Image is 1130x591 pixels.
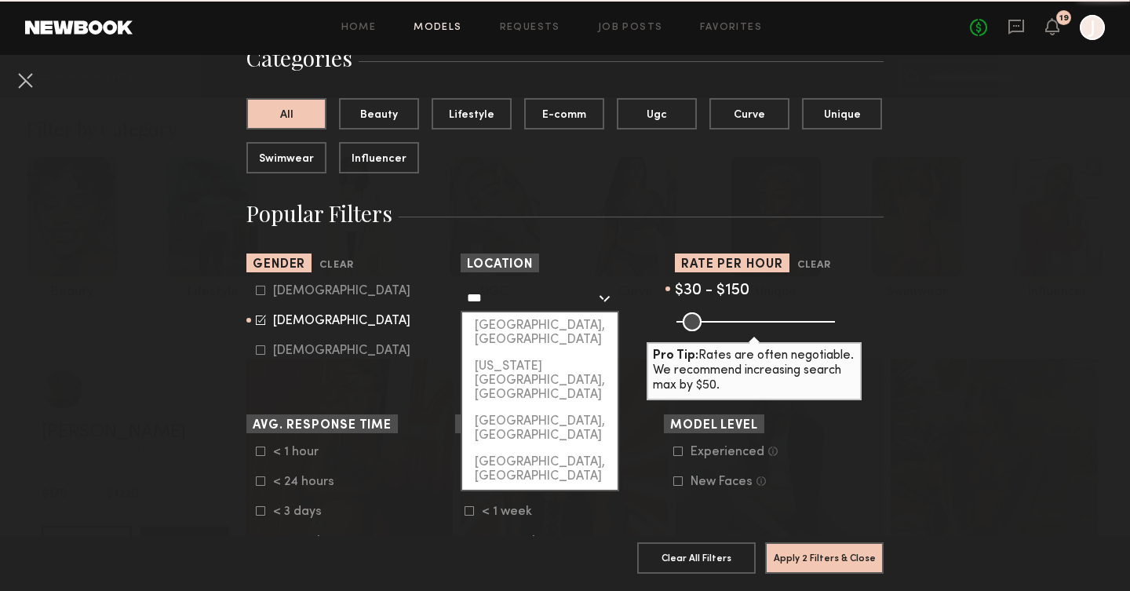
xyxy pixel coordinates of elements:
a: Home [341,23,377,33]
button: Curve [709,98,789,130]
div: New Faces [691,477,753,487]
button: Lifestyle [432,98,512,130]
div: Rates are often negotiable. We recommend increasing search max by $50. [647,342,862,400]
b: Pro Tip: [653,350,698,362]
button: Beauty [339,98,419,130]
div: < 1 week [482,507,543,516]
div: [DEMOGRAPHIC_DATA] [273,316,410,326]
a: J [1080,15,1105,40]
div: [DEMOGRAPHIC_DATA] [273,286,410,296]
div: 19 [1059,14,1069,23]
span: Model Level [670,420,758,432]
span: Rate per Hour [681,259,783,271]
a: Job Posts [598,23,663,33]
div: Experienced [691,447,764,457]
button: Apply 2 Filters & Close [765,542,884,574]
button: Clear [319,257,353,275]
a: Models [414,23,461,33]
button: Clear All Filters [637,542,756,574]
span: Avg. Response Time [253,420,392,432]
span: Gender [253,259,305,271]
a: Favorites [700,23,762,33]
button: All [246,98,326,130]
div: < 3 days [273,507,334,516]
button: Swimwear [246,142,326,173]
common-close-button: Cancel [13,67,38,96]
div: [GEOGRAPHIC_DATA], [GEOGRAPHIC_DATA] [462,312,618,353]
button: E-comm [524,98,604,130]
div: < 24 hours [273,477,334,487]
button: Influencer [339,142,419,173]
h3: Popular Filters [246,199,884,228]
span: $30 - $150 [675,283,749,298]
button: Ugc [617,98,697,130]
div: [GEOGRAPHIC_DATA], [GEOGRAPHIC_DATA] [462,449,618,490]
div: [US_STATE][GEOGRAPHIC_DATA], [GEOGRAPHIC_DATA] [462,353,618,408]
div: [DEMOGRAPHIC_DATA] [273,346,410,356]
button: Clear [797,257,831,275]
div: < 1 hour [273,447,334,457]
div: [GEOGRAPHIC_DATA], [GEOGRAPHIC_DATA] [462,408,618,449]
h3: Categories [246,43,884,73]
button: Cancel [13,67,38,93]
a: Requests [500,23,560,33]
button: Unique [802,98,882,130]
span: Location [467,259,533,271]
